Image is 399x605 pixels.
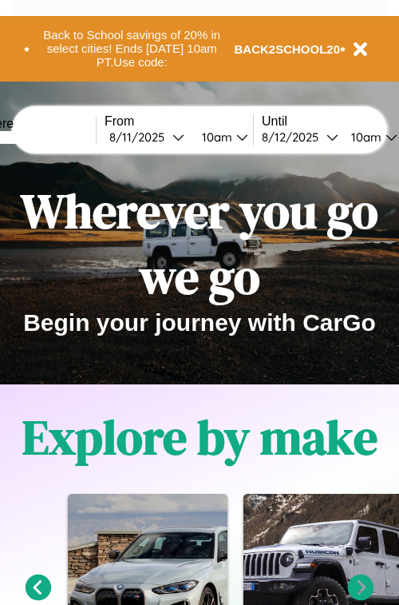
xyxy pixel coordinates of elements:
button: 10am [189,129,253,145]
label: From [105,114,253,129]
b: BACK2SCHOOL20 [235,42,341,56]
button: 8/11/2025 [105,129,189,145]
button: Back to School savings of 20% in select cities! Ends [DATE] 10am PT.Use code: [30,24,235,74]
div: 10am [194,129,236,145]
div: 10am [343,129,385,145]
h1: Explore by make [22,404,377,470]
div: 8 / 11 / 2025 [109,129,172,145]
div: 8 / 12 / 2025 [262,129,326,145]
